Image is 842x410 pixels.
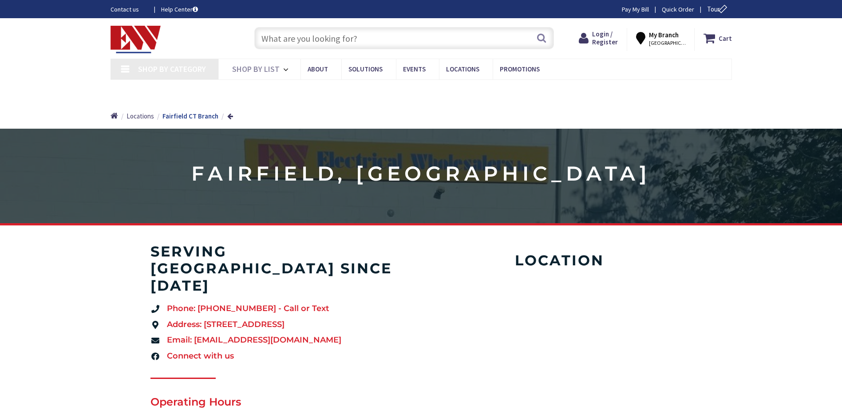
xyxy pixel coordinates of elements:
h4: serving [GEOGRAPHIC_DATA] since [DATE] [150,243,412,294]
input: What are you looking for? [254,27,554,49]
span: Solutions [348,65,383,73]
a: Pay My Bill [622,5,649,14]
strong: Fairfield CT Branch [162,112,218,120]
a: Phone: [PHONE_NUMBER] - Call or Text [150,303,412,315]
span: About [308,65,328,73]
span: Shop By List [232,64,280,74]
span: Locations [446,65,479,73]
span: Email: [EMAIL_ADDRESS][DOMAIN_NAME] [165,335,341,346]
span: Tour [707,5,730,13]
a: Help Center [161,5,198,14]
span: Login / Register [592,30,618,46]
span: Events [403,65,426,73]
strong: Cart [719,30,732,46]
span: Phone: [PHONE_NUMBER] - Call or Text [165,303,329,315]
span: [GEOGRAPHIC_DATA], [GEOGRAPHIC_DATA] [649,39,687,47]
span: Locations [126,112,154,120]
a: Quick Order [662,5,694,14]
a: Connect with us [150,351,412,362]
a: Locations [126,111,154,121]
a: Contact us [111,5,147,14]
span: Shop By Category [138,64,206,74]
strong: My Branch [649,31,679,39]
a: Address: [STREET_ADDRESS] [150,319,412,331]
a: Cart [704,30,732,46]
span: Promotions [500,65,540,73]
a: Login / Register [579,30,618,46]
div: My Branch [GEOGRAPHIC_DATA], [GEOGRAPHIC_DATA] [636,30,686,46]
h4: Location [439,252,681,269]
span: Address: [STREET_ADDRESS] [165,319,285,331]
img: Electrical Wholesalers, Inc. [111,26,161,53]
span: Connect with us [165,351,234,362]
h2: Operating Hours [150,394,412,410]
a: Email: [EMAIL_ADDRESS][DOMAIN_NAME] [150,335,412,346]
